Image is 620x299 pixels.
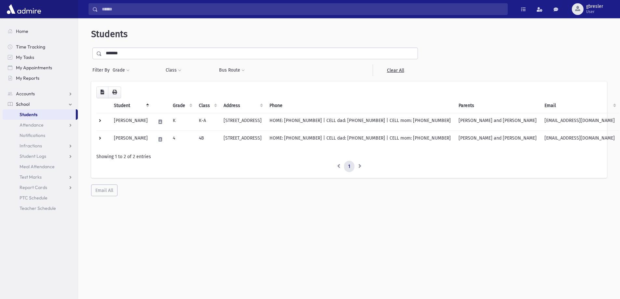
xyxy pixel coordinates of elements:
[92,67,112,74] span: Filter By
[195,130,220,148] td: 4B
[3,52,78,62] a: My Tasks
[455,130,541,148] td: [PERSON_NAME] and [PERSON_NAME]
[110,130,152,148] td: [PERSON_NAME]
[20,205,56,211] span: Teacher Schedule
[344,161,354,172] a: 1
[16,44,45,50] span: Time Tracking
[20,143,42,149] span: Infractions
[3,193,78,203] a: PTC Schedule
[96,87,108,98] button: CSV
[195,98,220,113] th: Class: activate to sort column ascending
[541,113,619,130] td: [EMAIL_ADDRESS][DOMAIN_NAME]
[266,98,455,113] th: Phone
[3,109,76,120] a: Students
[266,113,455,130] td: HOME: [PHONE_NUMBER] | CELL dad: [PHONE_NUMBER] | CELL mom: [PHONE_NUMBER]
[3,141,78,151] a: Infractions
[20,164,55,170] span: Meal Attendance
[3,26,78,36] a: Home
[3,99,78,109] a: School
[455,113,541,130] td: [PERSON_NAME] and [PERSON_NAME]
[5,3,43,16] img: AdmirePro
[165,64,182,76] button: Class
[16,28,28,34] span: Home
[108,87,121,98] button: Print
[373,64,418,76] a: Clear All
[110,113,152,130] td: [PERSON_NAME]
[91,29,128,39] span: Students
[541,98,619,113] th: Email: activate to sort column ascending
[3,73,78,83] a: My Reports
[3,88,78,99] a: Accounts
[541,130,619,148] td: [EMAIL_ADDRESS][DOMAIN_NAME]
[169,130,195,148] td: 4
[20,174,42,180] span: Test Marks
[16,54,34,60] span: My Tasks
[96,153,602,160] div: Showing 1 to 2 of 2 entries
[169,98,195,113] th: Grade: activate to sort column ascending
[3,161,78,172] a: Meal Attendance
[20,195,48,201] span: PTC Schedule
[455,98,541,113] th: Parents
[586,4,603,9] span: gbresler
[195,113,220,130] td: K-A
[3,203,78,213] a: Teacher Schedule
[3,182,78,193] a: Report Cards
[3,42,78,52] a: Time Tracking
[112,64,130,76] button: Grade
[16,75,39,81] span: My Reports
[266,130,455,148] td: HOME: [PHONE_NUMBER] | CELL dad: [PHONE_NUMBER] | CELL mom: [PHONE_NUMBER]
[586,9,603,14] span: User
[220,113,266,130] td: [STREET_ADDRESS]
[20,184,47,190] span: Report Cards
[220,130,266,148] td: [STREET_ADDRESS]
[16,91,35,97] span: Accounts
[20,122,44,128] span: Attendance
[16,101,30,107] span: School
[3,130,78,141] a: Notifications
[3,172,78,182] a: Test Marks
[20,112,37,117] span: Students
[3,151,78,161] a: Student Logs
[169,113,195,130] td: K
[20,153,46,159] span: Student Logs
[16,65,52,71] span: My Appointments
[91,184,117,196] button: Email All
[98,3,507,15] input: Search
[3,62,78,73] a: My Appointments
[3,120,78,130] a: Attendance
[20,132,45,138] span: Notifications
[220,98,266,113] th: Address: activate to sort column ascending
[110,98,152,113] th: Student: activate to sort column descending
[219,64,245,76] button: Bus Route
